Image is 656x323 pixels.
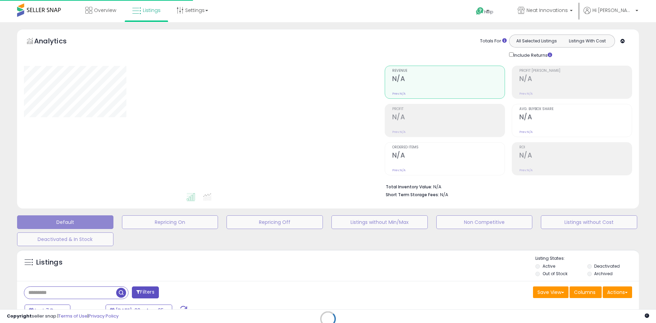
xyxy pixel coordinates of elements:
h2: N/A [392,151,505,161]
strong: Copyright [7,313,32,319]
small: Prev: N/A [519,130,533,134]
h2: N/A [519,113,632,122]
button: All Selected Listings [511,37,562,45]
span: Hi [PERSON_NAME] [592,7,633,14]
small: Prev: N/A [392,130,406,134]
span: ROI [519,146,632,149]
b: Short Term Storage Fees: [386,192,439,198]
button: Listings without Min/Max [331,215,428,229]
h2: N/A [519,151,632,161]
span: Revenue [392,69,505,73]
div: Totals For [480,38,507,44]
button: Repricing Off [227,215,323,229]
button: Repricing On [122,215,218,229]
span: Ordered Items [392,146,505,149]
button: Default [17,215,113,229]
button: Listings With Cost [562,37,613,45]
button: Deactivated & In Stock [17,232,113,246]
small: Prev: N/A [519,168,533,172]
span: Profit [392,107,505,111]
button: Non Competitive [436,215,533,229]
span: Avg. Buybox Share [519,107,632,111]
a: Help [470,2,507,22]
span: Listings [143,7,161,14]
span: Help [484,9,493,15]
div: Include Returns [504,51,560,59]
small: Prev: N/A [392,168,406,172]
span: Neat Innovations [527,7,568,14]
div: seller snap | | [7,313,119,320]
i: Get Help [476,7,484,15]
a: Hi [PERSON_NAME] [584,7,638,22]
small: Prev: N/A [519,92,533,96]
small: Prev: N/A [392,92,406,96]
button: Listings without Cost [541,215,637,229]
h2: N/A [392,113,505,122]
b: Total Inventory Value: [386,184,432,190]
h5: Analytics [34,36,80,48]
span: N/A [440,191,448,198]
h2: N/A [392,75,505,84]
li: N/A [386,182,627,190]
h2: N/A [519,75,632,84]
span: Overview [94,7,116,14]
span: Profit [PERSON_NAME] [519,69,632,73]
